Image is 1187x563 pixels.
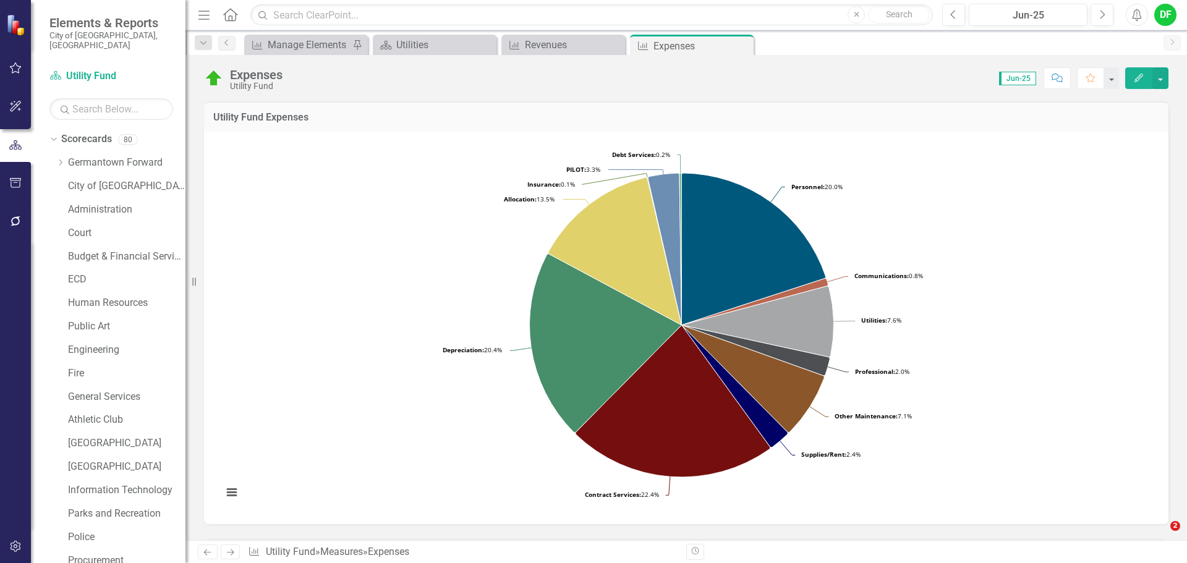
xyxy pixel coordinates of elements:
text: 0.1% [527,180,575,188]
div: Utilities [396,37,493,53]
div: 80 [118,134,138,145]
a: Court [68,226,185,240]
tspan: Allocation: [504,195,537,203]
tspan: Depreciation: [443,345,484,354]
button: DF [1154,4,1176,26]
a: ECD [68,273,185,287]
text: 0.8% [854,271,923,280]
a: Police [68,530,185,544]
div: Expenses [368,546,409,557]
path: Depreciation, 2,253,120. [529,253,681,432]
text: 13.5% [504,195,555,203]
text: 2.0% [855,367,909,376]
text: 22.4% [585,490,659,499]
span: Search [886,9,913,19]
a: Information Technology [68,483,185,497]
tspan: Utilities: [861,316,887,324]
a: Utility Fund [49,69,173,83]
a: Fire [68,366,185,381]
img: On Target [204,69,224,88]
span: Elements & Reports [49,15,173,30]
text: 20.4% [443,345,502,354]
text: 2.4% [801,450,861,459]
text: 20.0% [791,182,843,191]
path: Professional, 225,282. [682,325,830,376]
tspan: Debt Services: [612,150,656,159]
text: 0.2% [612,150,670,159]
tspan: PILOT: [566,165,586,174]
button: View chart menu, Chart [223,484,240,501]
div: Revenues [525,37,622,53]
div: Utility Fund [230,82,283,91]
div: » » [248,545,677,559]
a: Administration [68,203,185,217]
a: Manage Elements [247,37,349,53]
path: Personnel, 2,202,958. [681,173,825,325]
path: Other Maintenance, 787,138. [682,325,825,433]
input: Search Below... [49,98,173,120]
a: Athletic Club [68,413,185,427]
text: 7.1% [835,412,912,420]
tspan: Personnel: [791,182,825,191]
tspan: Insurance: [527,180,561,188]
a: Parks and Recreation [68,507,185,521]
tspan: Contract Services: [585,490,641,499]
a: Revenues [504,37,622,53]
text: 7.6% [861,316,901,324]
a: Budget & Financial Services [68,250,185,264]
a: Germantown Forward [68,156,185,170]
path: Supplies/Rent, 266,164. [682,325,788,447]
a: Utilities [376,37,493,53]
div: Expenses [230,68,283,82]
tspan: Other Maintenance: [835,412,898,420]
text: 3.3% [566,165,600,174]
path: Contract Services, 2,467,991. [576,325,770,477]
a: [GEOGRAPHIC_DATA] [68,460,185,474]
a: Scorecards [61,132,112,146]
iframe: Intercom live chat [1145,521,1175,551]
path: Debt Services, 25,926. [679,173,682,325]
path: Communications, 93,657. [682,278,828,324]
a: Utility Fund [266,546,315,557]
path: Utilities, 835,349. [682,286,834,357]
img: ClearPoint Strategy [6,14,28,36]
path: Allocation, 1,489,812. [548,177,682,325]
path: PILOT, 369,181. [648,173,681,325]
a: Measures [320,546,363,557]
button: Search [868,6,930,23]
div: Chart. Highcharts interactive chart. [216,141,1156,512]
tspan: Communications: [854,271,909,280]
tspan: Supplies/Rent: [801,450,846,459]
h3: Utility Fund Expenses [213,112,1159,123]
a: Engineering [68,343,185,357]
div: Manage Elements [268,37,349,53]
button: Jun-25 [969,4,1087,26]
span: 2 [1170,521,1180,531]
a: [GEOGRAPHIC_DATA] [68,436,185,451]
a: Public Art [68,320,185,334]
input: Search ClearPoint... [250,4,933,26]
tspan: Professional: [855,367,895,376]
small: City of [GEOGRAPHIC_DATA], [GEOGRAPHIC_DATA] [49,30,173,51]
a: General Services [68,390,185,404]
svg: Interactive chart [216,141,1147,512]
div: Jun-25 [973,8,1083,23]
a: Human Resources [68,296,185,310]
span: Jun-25 [999,72,1036,85]
a: City of [GEOGRAPHIC_DATA] [68,179,185,193]
div: Expenses [653,38,751,54]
